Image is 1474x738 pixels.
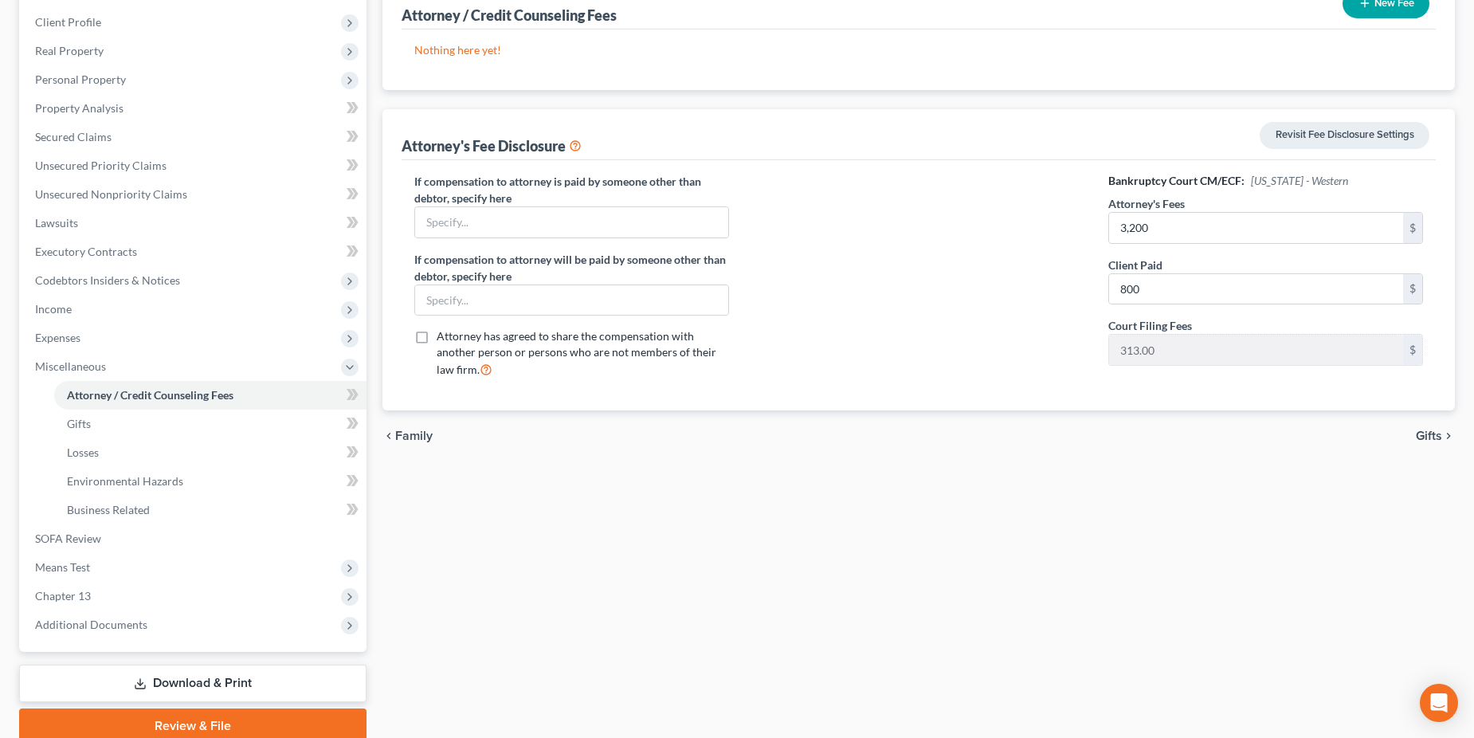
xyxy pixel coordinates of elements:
[54,381,367,410] a: Attorney / Credit Counseling Fees
[35,589,91,603] span: Chapter 13
[67,474,183,488] span: Environmental Hazards
[415,285,729,316] input: Specify...
[67,388,233,402] span: Attorney / Credit Counseling Fees
[35,73,126,86] span: Personal Property
[1260,122,1429,149] a: Revisit Fee Disclosure Settings
[414,42,1424,58] p: Nothing here yet!
[35,302,72,316] span: Income
[1108,173,1424,189] h6: Bankruptcy Court CM/ECF:
[1251,174,1348,187] span: [US_STATE] - Western
[1442,430,1455,442] i: chevron_right
[35,101,123,115] span: Property Analysis
[402,6,617,25] div: Attorney / Credit Counseling Fees
[1109,274,1404,304] input: 0.00
[35,216,78,230] span: Lawsuits
[415,207,729,237] input: Specify...
[19,665,367,702] a: Download & Print
[67,503,150,516] span: Business Related
[22,151,367,180] a: Unsecured Priority Claims
[1108,195,1185,212] label: Attorney's Fees
[437,329,716,376] span: Attorney has agreed to share the compensation with another person or persons who are not members ...
[35,187,187,201] span: Unsecured Nonpriority Claims
[382,430,395,442] i: chevron_left
[1108,257,1162,273] label: Client Paid
[1416,430,1455,442] button: Gifts chevron_right
[414,173,730,206] label: If compensation to attorney is paid by someone other than debtor, specify here
[1416,430,1442,442] span: Gifts
[35,159,167,172] span: Unsecured Priority Claims
[22,180,367,209] a: Unsecured Nonpriority Claims
[1109,335,1404,365] input: 0.00
[35,560,90,574] span: Means Test
[67,417,91,430] span: Gifts
[54,410,367,438] a: Gifts
[35,130,112,143] span: Secured Claims
[35,15,101,29] span: Client Profile
[67,446,99,459] span: Losses
[1108,317,1192,334] label: Court Filing Fees
[35,331,80,344] span: Expenses
[1109,213,1404,243] input: 0.00
[382,430,433,442] button: chevron_left Family
[54,496,367,524] a: Business Related
[22,524,367,553] a: SOFA Review
[35,359,106,373] span: Miscellaneous
[35,245,137,258] span: Executory Contracts
[22,237,367,266] a: Executory Contracts
[402,136,582,155] div: Attorney's Fee Disclosure
[22,209,367,237] a: Lawsuits
[22,123,367,151] a: Secured Claims
[35,618,147,631] span: Additional Documents
[395,430,433,442] span: Family
[22,94,367,123] a: Property Analysis
[1403,274,1422,304] div: $
[35,44,104,57] span: Real Property
[1403,335,1422,365] div: $
[54,467,367,496] a: Environmental Hazards
[35,532,101,545] span: SOFA Review
[1403,213,1422,243] div: $
[414,251,730,285] label: If compensation to attorney will be paid by someone other than debtor, specify here
[54,438,367,467] a: Losses
[35,273,180,287] span: Codebtors Insiders & Notices
[1420,684,1458,722] div: Open Intercom Messenger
